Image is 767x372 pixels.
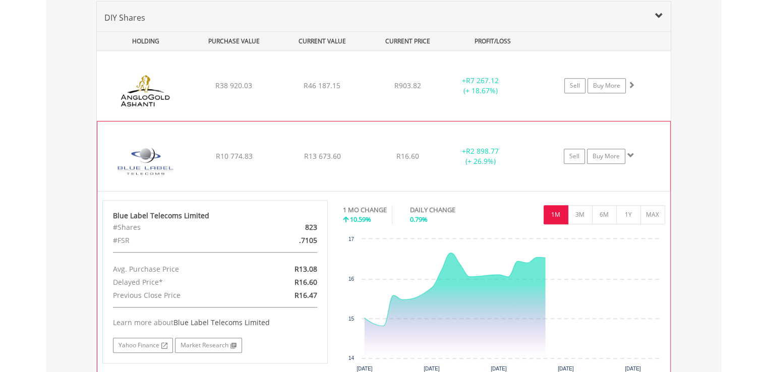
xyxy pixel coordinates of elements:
[215,151,252,161] span: R10 774.83
[587,78,626,93] a: Buy More
[113,318,318,328] div: Learn more about
[105,221,252,234] div: #Shares
[640,205,665,224] button: MAX
[294,264,317,274] span: R13.08
[304,151,340,161] span: R13 673.60
[350,215,371,224] span: 10.59%
[564,78,585,93] a: Sell
[252,234,325,247] div: .7105
[443,76,519,96] div: + (+ 18.67%)
[113,211,318,221] div: Blue Label Telecoms Limited
[343,205,387,215] div: 1 MO CHANGE
[105,276,252,289] div: Delayed Price*
[113,338,173,353] a: Yahoo Finance
[175,338,242,353] a: Market Research
[394,81,421,90] span: R903.82
[592,205,617,224] button: 6M
[348,316,355,322] text: 15
[466,76,499,85] span: R7 267.12
[466,146,499,156] span: R2 898.77
[97,32,189,50] div: HOLDING
[191,32,277,50] div: PURCHASE VALUE
[396,151,419,161] span: R16.60
[102,64,189,118] img: EQU.ZA.ANG.png
[105,234,252,247] div: #FSR
[105,289,252,302] div: Previous Close Price
[304,81,340,90] span: R46 187.15
[367,32,447,50] div: CURRENT PRICE
[616,205,641,224] button: 1Y
[587,149,625,164] a: Buy More
[294,290,317,300] span: R16.47
[410,205,491,215] div: DAILY CHANGE
[252,221,325,234] div: 823
[104,12,145,23] span: DIY Shares
[294,277,317,287] span: R16.60
[450,32,536,50] div: PROFIT/LOSS
[348,236,355,242] text: 17
[215,81,252,90] span: R38 920.03
[173,318,270,327] span: Blue Label Telecoms Limited
[105,263,252,276] div: Avg. Purchase Price
[348,276,355,282] text: 16
[279,32,366,50] div: CURRENT VALUE
[410,215,428,224] span: 0.79%
[564,149,585,164] a: Sell
[348,355,355,361] text: 14
[544,205,568,224] button: 1M
[102,134,189,189] img: EQU.ZA.BLU.png
[568,205,593,224] button: 3M
[442,146,518,166] div: + (+ 26.9%)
